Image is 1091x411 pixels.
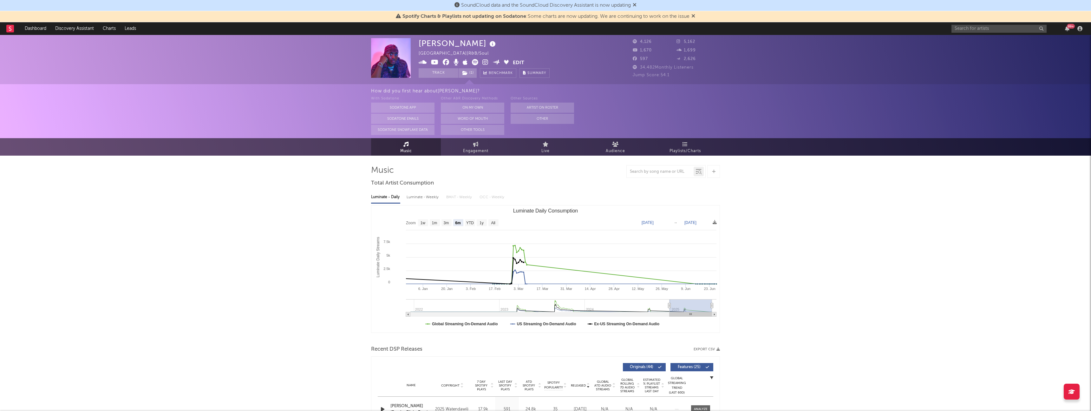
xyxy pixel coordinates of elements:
[418,287,428,291] text: 6. Jan
[441,114,504,124] button: Word Of Mouth
[676,48,696,52] span: 1,699
[402,14,526,19] span: Spotify Charts & Playlists not updating on Sodatone
[480,221,484,225] text: 1y
[681,287,690,291] text: 9. Jun
[633,73,670,77] span: Jump Score: 54.1
[371,87,1091,95] div: How did you first hear about [PERSON_NAME] ?
[585,287,596,291] text: 14. Apr
[606,147,625,155] span: Audience
[402,14,689,19] span: : Some charts are now updating. We are continuing to work on the issue
[537,287,549,291] text: 17. Mar
[633,40,652,44] span: 4,126
[667,376,686,395] div: Global Streaming Trend (Last 60D)
[594,322,660,326] text: Ex-US Streaming On-Demand Audio
[421,221,426,225] text: 1w
[704,287,715,291] text: 23. Jun
[461,3,631,8] span: SoundCloud data and the SoundCloud Discovery Assistant is now updating
[441,95,504,103] div: Other A&R Discovery Methods
[520,380,537,391] span: ATD Spotify Plays
[517,322,576,326] text: US Streaming On-Demand Audio
[633,57,648,61] span: 597
[571,384,586,387] span: Released
[674,220,677,225] text: →
[383,267,390,271] text: 2.5k
[20,22,51,35] a: Dashboard
[371,95,434,103] div: With Sodatone
[656,287,668,291] text: 26. May
[513,208,578,213] text: Luminate Daily Consumption
[371,179,434,187] span: Total Artist Consumption
[497,380,513,391] span: Last Day Spotify Plays
[684,220,696,225] text: [DATE]
[473,380,490,391] span: 7 Day Spotify Plays
[480,68,516,78] a: Benchmark
[489,70,513,77] span: Benchmark
[371,346,422,353] span: Recent DSP Releases
[120,22,140,35] a: Leads
[618,378,636,393] span: Global Rolling 7D Audio Streams
[511,95,574,103] div: Other Sources
[406,221,416,225] text: Zoom
[371,125,434,135] button: Sodatone Snowflake Data
[544,381,563,390] span: Spotify Popularity
[623,363,666,371] button: Originals(44)
[419,50,496,57] div: [GEOGRAPHIC_DATA] | R&B/Soul
[441,103,504,113] button: On My Own
[441,138,511,156] a: Engagement
[519,68,550,78] button: Summary
[675,365,704,369] span: Features ( 25 )
[511,138,580,156] a: Live
[670,147,701,155] span: Playlists/Charts
[541,147,550,155] span: Live
[632,287,644,291] text: 12. May
[633,65,694,70] span: 34,482 Monthly Listeners
[1067,24,1075,29] div: 99 +
[676,40,695,44] span: 5,162
[98,22,120,35] a: Charts
[676,57,696,61] span: 2,626
[371,205,720,333] svg: Luminate Daily Consumption
[463,147,488,155] span: Engagement
[400,147,412,155] span: Music
[371,138,441,156] a: Music
[489,287,500,291] text: 17. Feb
[594,380,611,391] span: Global ATD Audio Streams
[633,3,637,8] span: Dismiss
[388,280,390,284] text: 0
[511,114,574,124] button: Other
[642,220,654,225] text: [DATE]
[432,221,437,225] text: 1m
[513,287,524,291] text: 3. Mar
[466,221,474,225] text: YTD
[444,221,449,225] text: 3m
[376,237,380,277] text: Luminate Daily Streams
[491,221,495,225] text: All
[419,38,497,49] div: [PERSON_NAME]
[513,59,524,67] button: Edit
[609,287,620,291] text: 28. Apr
[407,192,440,203] div: Luminate - Weekly
[466,287,476,291] text: 3. Feb
[1065,26,1069,31] button: 99+
[580,138,650,156] a: Audience
[371,114,434,124] button: Sodatone Emails
[390,383,432,388] div: Name
[371,103,434,113] button: Sodatone App
[419,68,458,78] button: Track
[527,71,546,75] span: Summary
[441,125,504,135] button: Other Tools
[441,384,460,387] span: Copyright
[511,103,574,113] button: Artist on Roster
[650,138,720,156] a: Playlists/Charts
[627,365,656,369] span: Originals ( 44 )
[383,240,390,244] text: 7.5k
[627,169,694,174] input: Search by song name or URL
[458,68,477,78] span: ( 1 )
[951,25,1047,33] input: Search for artists
[51,22,98,35] a: Discovery Assistant
[694,347,720,351] button: Export CSV
[691,14,695,19] span: Dismiss
[459,68,477,78] button: (1)
[560,287,572,291] text: 31. Mar
[643,378,660,393] span: Estimated % Playlist Streams Last Day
